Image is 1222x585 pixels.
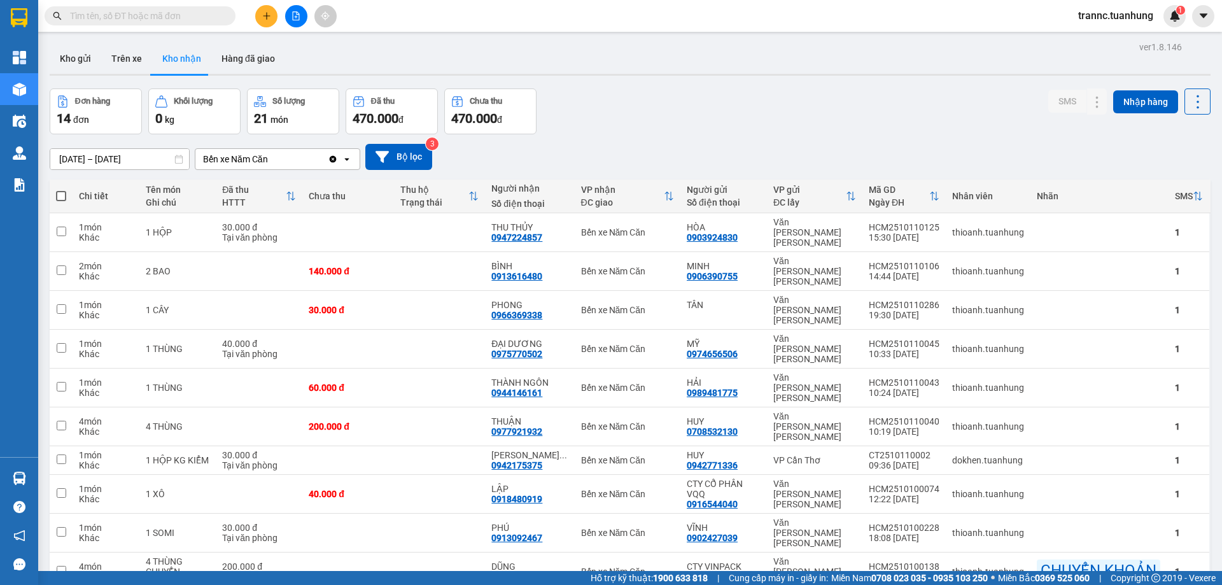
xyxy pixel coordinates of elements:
[869,388,939,398] div: 10:24 [DATE]
[79,232,132,243] div: Khác
[869,561,939,572] div: HCM2510100138
[952,528,1024,538] div: thioanh.tuanhung
[869,416,939,426] div: HCM2510110040
[581,383,674,393] div: Bến xe Năm Căn
[581,266,674,276] div: Bến xe Năm Căn
[687,416,761,426] div: HUY
[581,489,674,499] div: Bến xe Năm Căn
[952,305,1024,315] div: thioanh.tuanhung
[50,88,142,134] button: Đơn hàng14đơn
[272,97,305,106] div: Số lượng
[491,484,568,494] div: LẬP
[773,185,846,195] div: VP gửi
[262,11,271,20] span: plus
[79,484,132,494] div: 1 món
[952,266,1024,276] div: thioanh.tuanhung
[222,349,296,359] div: Tại văn phòng
[222,523,296,533] div: 30.000 đ
[152,43,211,74] button: Kho nhận
[1175,567,1203,577] div: 1
[1175,489,1203,499] div: 1
[773,256,856,286] div: Văn [PERSON_NAME] [PERSON_NAME]
[952,191,1024,201] div: Nhân viên
[13,472,26,485] img: warehouse-icon
[79,460,132,470] div: Khác
[79,261,132,271] div: 2 món
[491,533,542,543] div: 0913092467
[79,339,132,349] div: 1 món
[1178,6,1183,15] span: 1
[491,339,568,349] div: ĐẠI DƯƠNG
[1175,383,1203,393] div: 1
[869,310,939,320] div: 19:30 [DATE]
[398,115,404,125] span: đ
[314,5,337,27] button: aim
[491,561,568,572] div: DŨNG
[146,185,210,195] div: Tên món
[57,111,71,126] span: 14
[862,180,946,213] th: Toggle SortBy
[1099,571,1101,585] span: |
[222,222,296,232] div: 30.000 đ
[13,146,26,160] img: warehouse-icon
[869,300,939,310] div: HCM2510110286
[146,489,210,499] div: 1 XÔ
[869,426,939,437] div: 10:19 [DATE]
[146,528,210,538] div: 1 SOMI
[1113,90,1178,113] button: Nhập hàng
[491,349,542,359] div: 0975770502
[869,377,939,388] div: HCM2510110043
[1175,455,1203,465] div: 1
[451,111,497,126] span: 470.000
[1037,191,1162,201] div: Nhãn
[1176,6,1185,15] sup: 1
[148,88,241,134] button: Khối lượng0kg
[952,227,1024,237] div: thioanh.tuanhung
[869,185,929,195] div: Mã GD
[13,530,25,542] span: notification
[559,450,567,460] span: ...
[285,5,307,27] button: file-add
[328,154,338,164] svg: Clear value
[491,222,568,232] div: THU THỦY
[687,300,761,310] div: TÂN
[79,222,132,232] div: 1 món
[952,344,1024,354] div: thioanh.tuanhung
[687,232,738,243] div: 0903924830
[174,97,213,106] div: Khối lượng
[687,460,738,470] div: 0942771336
[869,349,939,359] div: 10:33 [DATE]
[581,528,674,538] div: Bến xe Năm Căn
[13,51,26,64] img: dashboard-icon
[1175,227,1203,237] div: 1
[998,571,1090,585] span: Miền Bắc
[869,523,939,533] div: HCM2510100228
[687,533,738,543] div: 0902427039
[653,573,708,583] strong: 1900 633 818
[75,97,110,106] div: Đơn hàng
[146,383,210,393] div: 1 THÙNG
[1175,191,1193,201] div: SMS
[79,450,132,460] div: 1 món
[687,377,761,388] div: HẢI
[687,561,761,572] div: CTY VINPACK
[773,479,856,509] div: Văn [PERSON_NAME] [PERSON_NAME]
[773,455,856,465] div: VP Cần Thơ
[50,149,189,169] input: Select a date range.
[400,197,469,208] div: Trạng thái
[831,571,988,585] span: Miền Nam
[1175,266,1203,276] div: 1
[1169,180,1209,213] th: Toggle SortBy
[773,334,856,364] div: Văn [PERSON_NAME] [PERSON_NAME]
[581,455,674,465] div: Bến xe Năm Căn
[581,344,674,354] div: Bến xe Năm Căn
[79,523,132,533] div: 1 món
[1037,560,1160,582] div: CHUYỂN KHOẢN
[497,115,502,125] span: đ
[869,533,939,543] div: 18:08 [DATE]
[1169,10,1181,22] img: icon-new-feature
[491,416,568,426] div: THUẬN
[309,421,388,432] div: 200.000 đ
[952,567,1024,577] div: thioanh.tuanhung
[581,227,674,237] div: Bến xe Năm Căn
